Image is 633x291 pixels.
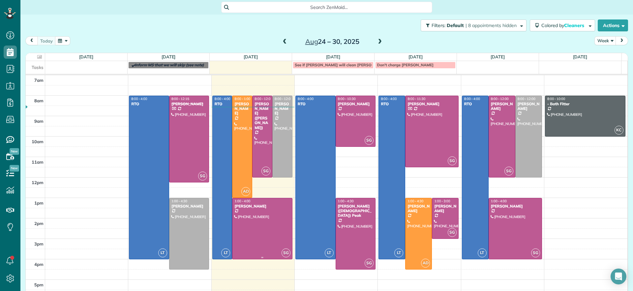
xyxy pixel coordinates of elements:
a: [DATE] [326,54,340,59]
span: Don't charge [PERSON_NAME] [377,62,434,67]
div: [PERSON_NAME] [407,102,457,106]
span: 8:00 - 4:00 [215,97,230,101]
span: See if [PERSON_NAME] will clean [PERSON_NAME]? [295,62,391,67]
a: [DATE] [408,54,423,59]
div: [PERSON_NAME] [234,204,290,209]
a: [DATE] [491,54,505,59]
span: 8:00 - 12:00 [491,97,509,101]
span: 8:00 - 10:00 [547,97,565,101]
button: Actions [598,19,628,31]
div: Open Intercom Messenger [611,269,626,284]
span: LT [221,248,230,257]
span: 1:00 - 4:30 [171,199,187,203]
span: SG [282,248,290,257]
span: 8:00 - 4:00 [381,97,397,101]
span: 1:00 - 4:00 [234,199,250,203]
h2: 24 – 30, 2025 [291,38,374,45]
span: 7am [34,78,44,83]
span: 8:00 - 4:00 [298,97,314,101]
a: [DATE] [162,54,176,59]
a: [DATE] [244,54,258,59]
div: RTO [464,102,487,106]
span: 4pm [34,262,44,267]
span: 8am [34,98,44,103]
div: RTO [131,102,167,106]
span: LT [478,248,487,257]
div: [PERSON_NAME] ([DEMOGRAPHIC_DATA]) Peak [338,204,374,218]
div: [PERSON_NAME] [234,102,250,116]
a: Filters: Default | 8 appointments hidden [417,19,527,31]
span: 8:00 - 4:00 [464,97,480,101]
span: SG [198,172,207,180]
span: 8:00 - 12:00 [518,97,535,101]
span: LT [325,248,334,257]
button: next [616,36,628,45]
span: 8:00 - 11:30 [407,97,425,101]
span: New [10,148,19,155]
span: 2pm [34,221,44,226]
span: 8:00 - 12:00 [255,97,272,101]
button: Filters: Default | 8 appointments hidden [421,19,527,31]
span: | 8 appointments hidden [466,22,517,28]
div: [PERSON_NAME] [491,102,513,111]
span: 9am [34,118,44,124]
span: KC [615,126,623,135]
div: - Bath Fitter [547,102,623,106]
span: New [10,165,19,172]
span: 8:00 - 1:00 [234,97,250,101]
span: SG [261,167,270,176]
span: 1:00 - 3:00 [434,199,450,203]
button: Colored byCleaners [530,19,595,31]
span: SG [504,167,513,176]
div: [PERSON_NAME] [338,102,374,106]
span: Cleaners [564,22,585,28]
span: SG [365,136,374,145]
span: SG [365,259,374,268]
span: 1pm [34,200,44,206]
div: [PERSON_NAME] [491,204,540,209]
span: Filters: [432,22,445,28]
span: Default [447,22,464,28]
span: 1:00 - 4:30 [407,199,423,203]
span: 11am [32,159,44,165]
div: RTO [214,102,230,106]
span: AD [421,259,430,268]
span: Colored by [541,22,587,28]
span: 5pm [34,282,44,287]
div: RTO [380,102,403,106]
span: 1:00 - 4:00 [491,199,507,203]
div: RTO [297,102,334,106]
span: 8:00 - 12:00 [275,97,292,101]
span: 8:00 - 12:15 [171,97,189,101]
button: today [37,36,56,45]
a: [DATE] [79,54,93,59]
div: [PERSON_NAME] ([PERSON_NAME]) [254,102,270,130]
span: LT [158,248,167,257]
span: 3pm [34,241,44,246]
div: [PERSON_NAME] [274,102,290,116]
span: SG [448,228,457,237]
span: 10am [32,139,44,144]
span: Inform MS that we will skip (see note) [135,62,204,67]
a: [DATE] [573,54,587,59]
span: 12pm [32,180,44,185]
button: Week [594,36,616,45]
span: AD [241,187,250,196]
span: 1:00 - 4:30 [338,199,354,203]
div: [PERSON_NAME] [407,204,430,213]
div: [PERSON_NAME] [434,204,457,213]
span: LT [394,248,403,257]
span: Aug [305,37,318,46]
span: 8:00 - 4:00 [131,97,147,101]
button: prev [25,36,38,45]
span: SG [448,156,457,165]
span: SG [531,248,540,257]
div: [PERSON_NAME] [171,204,207,209]
div: [PERSON_NAME] [171,102,207,106]
div: [PERSON_NAME] [517,102,540,111]
span: 8:00 - 10:30 [338,97,356,101]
